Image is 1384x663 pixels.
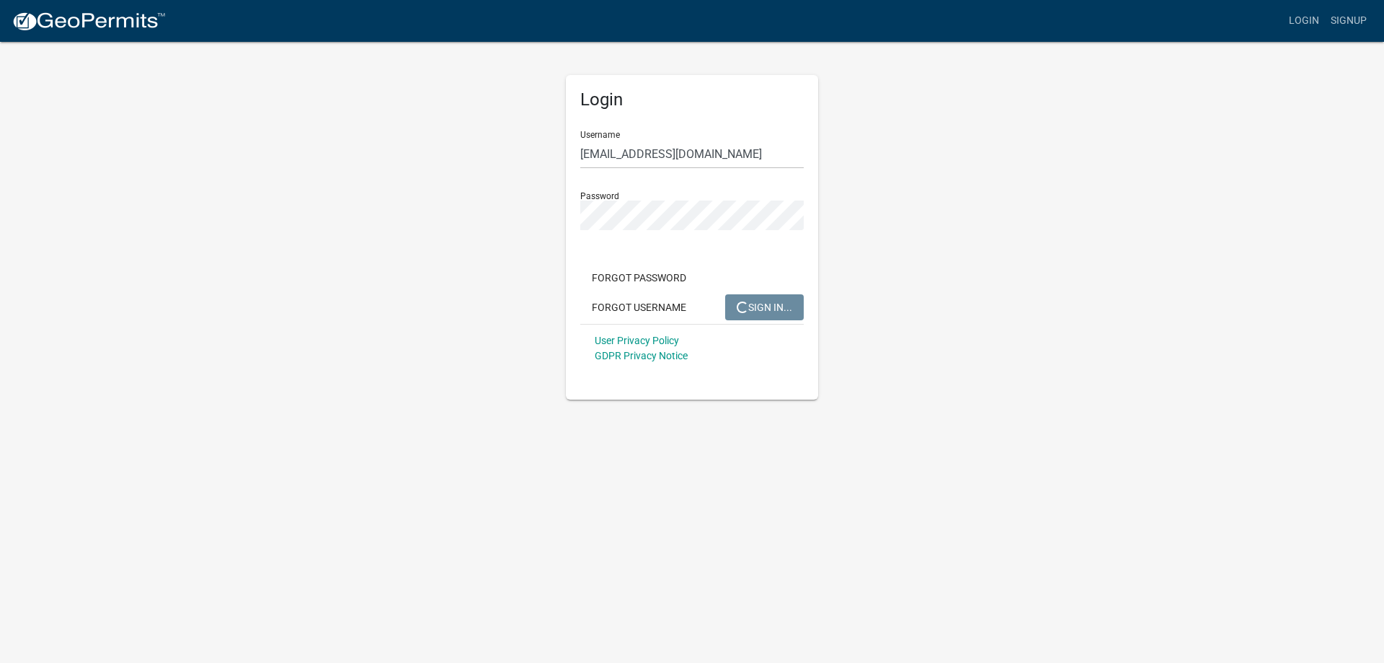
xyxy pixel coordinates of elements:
a: User Privacy Policy [595,335,679,346]
span: SIGN IN... [737,301,792,312]
button: Forgot Username [580,294,698,320]
a: Signup [1325,7,1372,35]
button: Forgot Password [580,265,698,291]
a: GDPR Privacy Notice [595,350,688,361]
button: SIGN IN... [725,294,804,320]
a: Login [1283,7,1325,35]
h5: Login [580,89,804,110]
